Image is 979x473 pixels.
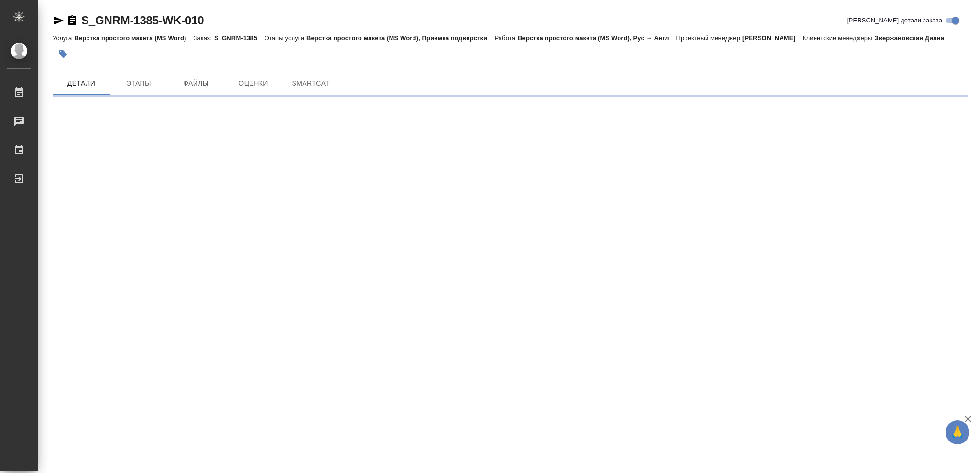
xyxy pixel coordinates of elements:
[803,34,875,42] p: Клиентские менеджеры
[53,34,74,42] p: Услуга
[676,34,742,42] p: Проектный менеджер
[875,34,951,42] p: Звержановская Диана
[58,77,104,89] span: Детали
[53,43,74,64] button: Добавить тэг
[949,422,966,442] span: 🙏
[66,15,78,26] button: Скопировать ссылку
[288,77,334,89] span: SmartCat
[264,34,306,42] p: Этапы услуги
[494,34,518,42] p: Работа
[81,14,204,27] a: S_GNRM-1385-WK-010
[53,15,64,26] button: Скопировать ссылку для ЯМессенджера
[74,34,193,42] p: Верстка простого макета (MS Word)
[116,77,162,89] span: Этапы
[742,34,803,42] p: [PERSON_NAME]
[230,77,276,89] span: Оценки
[306,34,494,42] p: Верстка простого макета (MS Word), Приемка подверстки
[946,420,969,444] button: 🙏
[214,34,264,42] p: S_GNRM-1385
[518,34,676,42] p: Верстка простого макета (MS Word), Рус → Англ
[193,34,214,42] p: Заказ:
[847,16,942,25] span: [PERSON_NAME] детали заказа
[173,77,219,89] span: Файлы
